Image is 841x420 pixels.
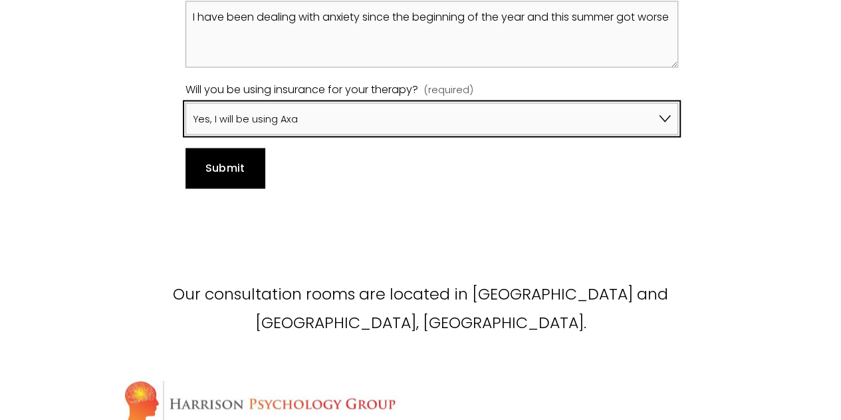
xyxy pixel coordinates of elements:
[185,103,678,134] select: Will you be using insurance for your therapy?
[185,1,678,67] textarea: I have been dealing with anxiety since the beginning of the year and this summer got worse
[424,81,473,99] span: (required)
[205,160,245,175] span: Submit
[185,148,265,188] button: SubmitSubmit
[185,81,418,100] span: Will you be using insurance for your therapy?
[124,280,717,336] p: Our consultation rooms are located in [GEOGRAPHIC_DATA] and [GEOGRAPHIC_DATA], [GEOGRAPHIC_DATA].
